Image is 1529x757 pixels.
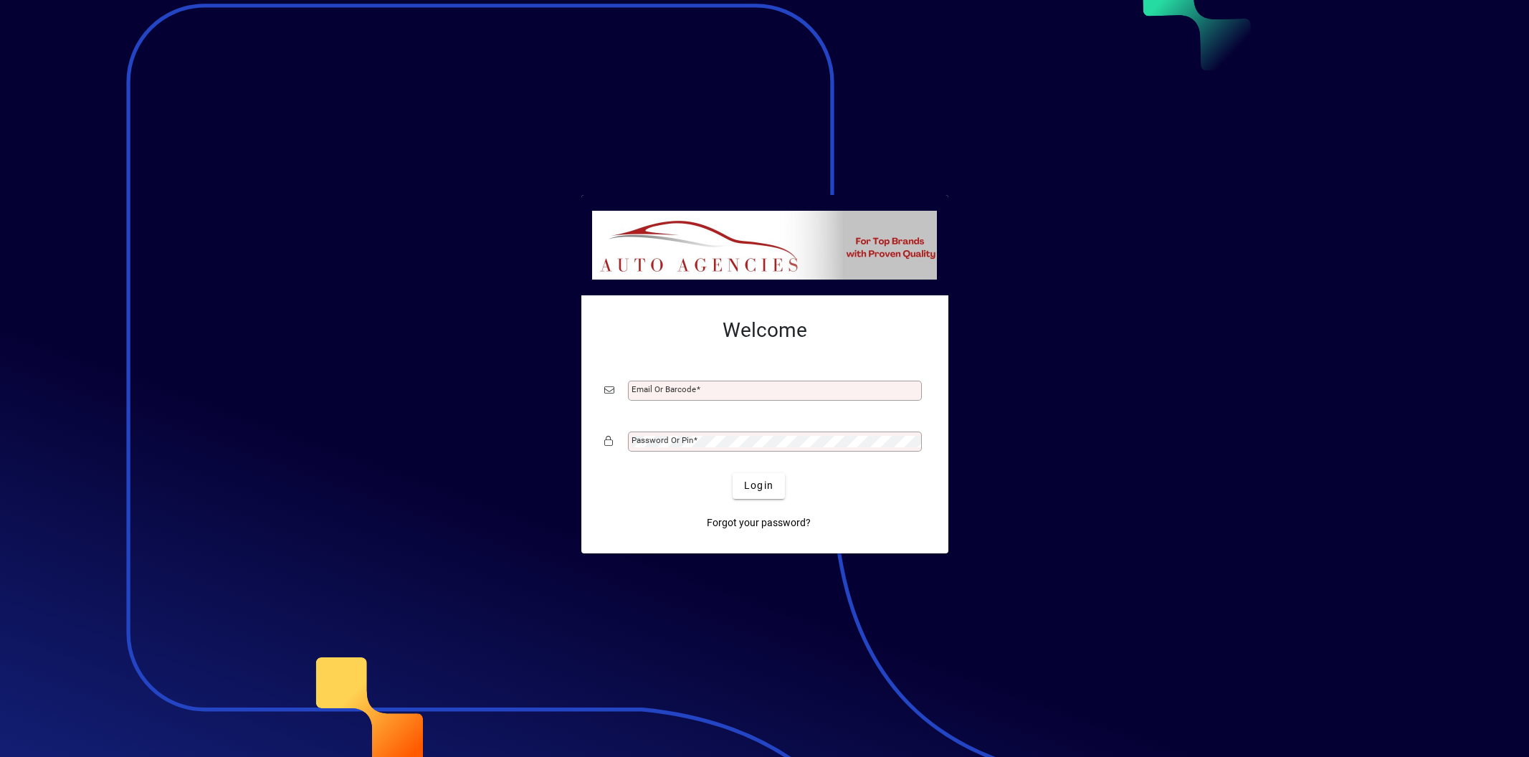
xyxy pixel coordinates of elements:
[733,473,785,499] button: Login
[604,318,925,343] h2: Welcome
[701,510,816,536] a: Forgot your password?
[632,384,696,394] mat-label: Email or Barcode
[707,515,811,530] span: Forgot your password?
[632,435,693,445] mat-label: Password or Pin
[744,478,773,493] span: Login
